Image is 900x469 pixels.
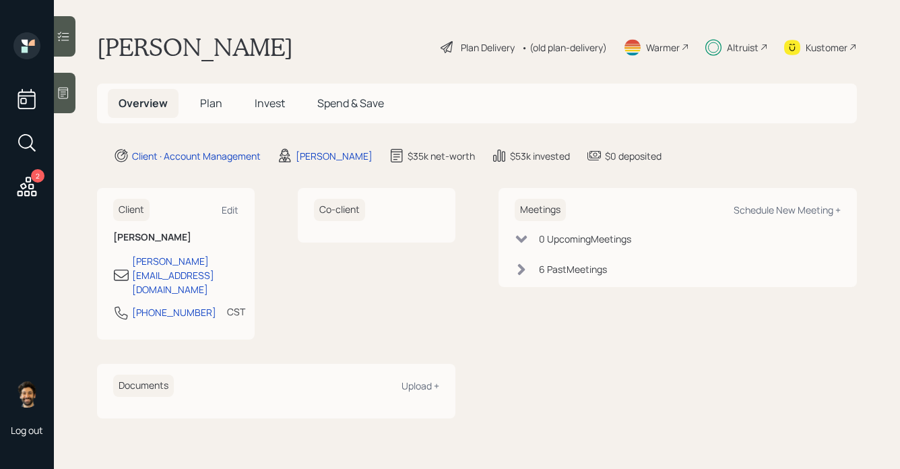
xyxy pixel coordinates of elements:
div: Plan Delivery [461,40,515,55]
div: 6 Past Meeting s [539,262,607,276]
div: Warmer [646,40,680,55]
span: Plan [200,96,222,111]
div: [PHONE_NUMBER] [132,305,216,319]
div: [PERSON_NAME][EMAIL_ADDRESS][DOMAIN_NAME] [132,254,238,296]
img: eric-schwartz-headshot.png [13,381,40,408]
div: 0 Upcoming Meeting s [539,232,631,246]
div: Edit [222,204,238,216]
h6: Meetings [515,199,566,221]
div: $53k invested [510,149,570,163]
div: [PERSON_NAME] [296,149,373,163]
div: Upload + [401,379,439,392]
div: $0 deposited [605,149,662,163]
div: Log out [11,424,43,437]
h6: [PERSON_NAME] [113,232,238,243]
span: Invest [255,96,285,111]
div: $35k net-worth [408,149,475,163]
div: CST [227,305,245,319]
span: Spend & Save [317,96,384,111]
div: • (old plan-delivery) [521,40,607,55]
h1: [PERSON_NAME] [97,32,293,62]
h6: Client [113,199,150,221]
div: Altruist [727,40,759,55]
h6: Co-client [314,199,365,221]
div: Client · Account Management [132,149,261,163]
div: Kustomer [806,40,847,55]
div: Schedule New Meeting + [734,204,841,216]
h6: Documents [113,375,174,397]
span: Overview [119,96,168,111]
div: 2 [31,169,44,183]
